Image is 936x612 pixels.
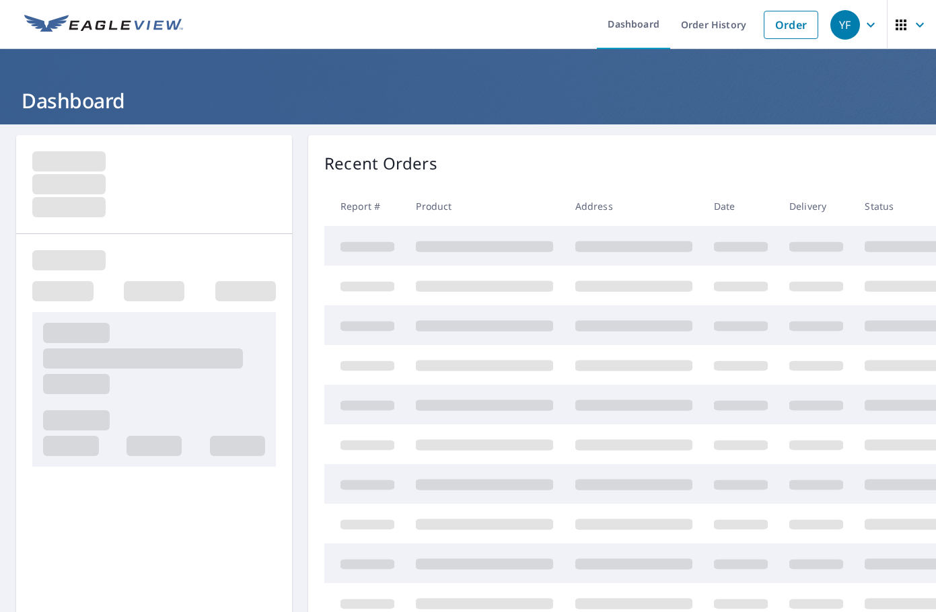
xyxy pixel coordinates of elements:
th: Report # [324,186,405,226]
h1: Dashboard [16,87,920,114]
img: EV Logo [24,15,183,35]
th: Address [565,186,703,226]
th: Product [405,186,564,226]
a: Order [764,11,818,39]
p: Recent Orders [324,151,437,176]
div: YF [830,10,860,40]
th: Date [703,186,779,226]
th: Delivery [779,186,854,226]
